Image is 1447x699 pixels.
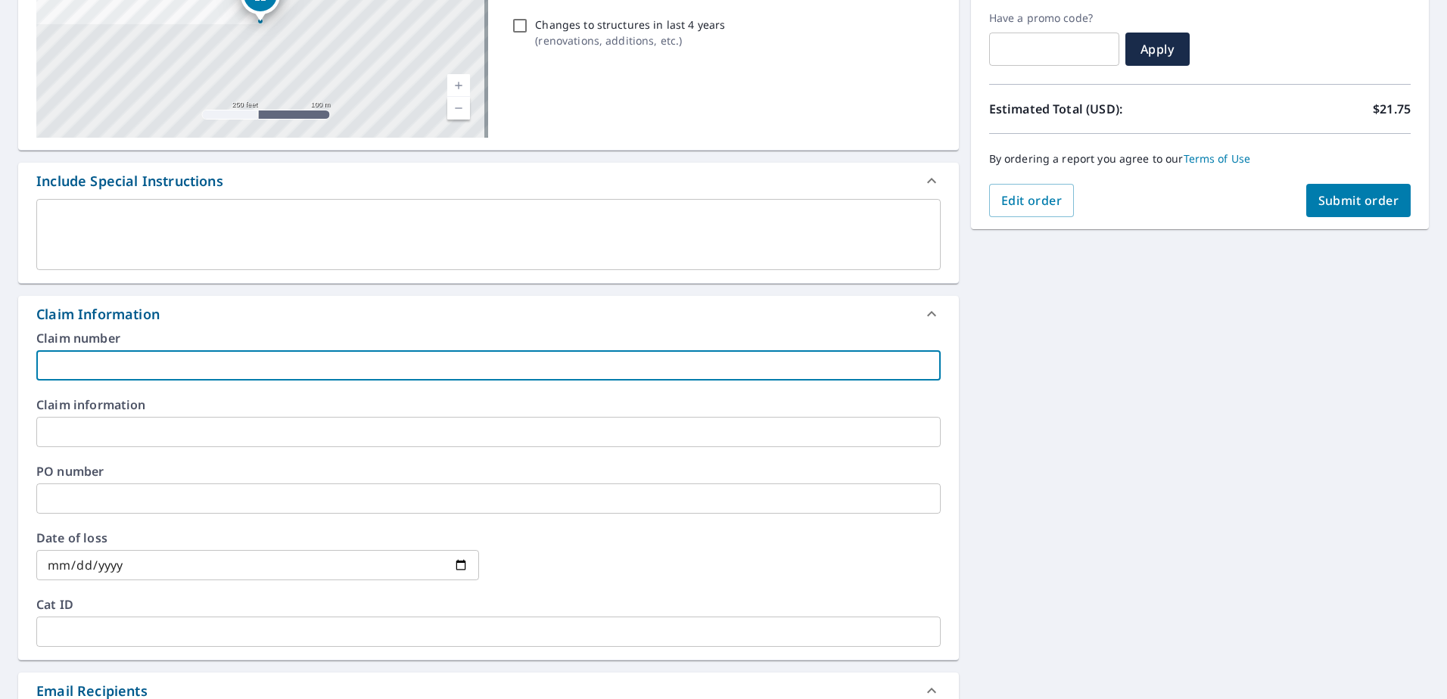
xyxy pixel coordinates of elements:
a: Terms of Use [1184,151,1251,166]
label: PO number [36,465,941,477]
a: Current Level 17, Zoom Out [447,97,470,120]
span: Apply [1137,41,1178,57]
button: Submit order [1306,184,1411,217]
label: Have a promo code? [989,11,1119,25]
button: Apply [1125,33,1190,66]
div: Claim Information [36,304,160,325]
div: Claim Information [18,296,959,332]
p: Estimated Total (USD): [989,100,1200,118]
p: ( renovations, additions, etc. ) [535,33,725,48]
p: Changes to structures in last 4 years [535,17,725,33]
span: Submit order [1318,192,1399,209]
label: Claim information [36,399,941,411]
div: Include Special Instructions [36,171,223,191]
button: Edit order [989,184,1075,217]
p: By ordering a report you agree to our [989,152,1411,166]
div: Include Special Instructions [18,163,959,199]
label: Claim number [36,332,941,344]
label: Date of loss [36,532,479,544]
a: Current Level 17, Zoom In [447,74,470,97]
p: $21.75 [1373,100,1411,118]
span: Edit order [1001,192,1063,209]
label: Cat ID [36,598,941,610]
